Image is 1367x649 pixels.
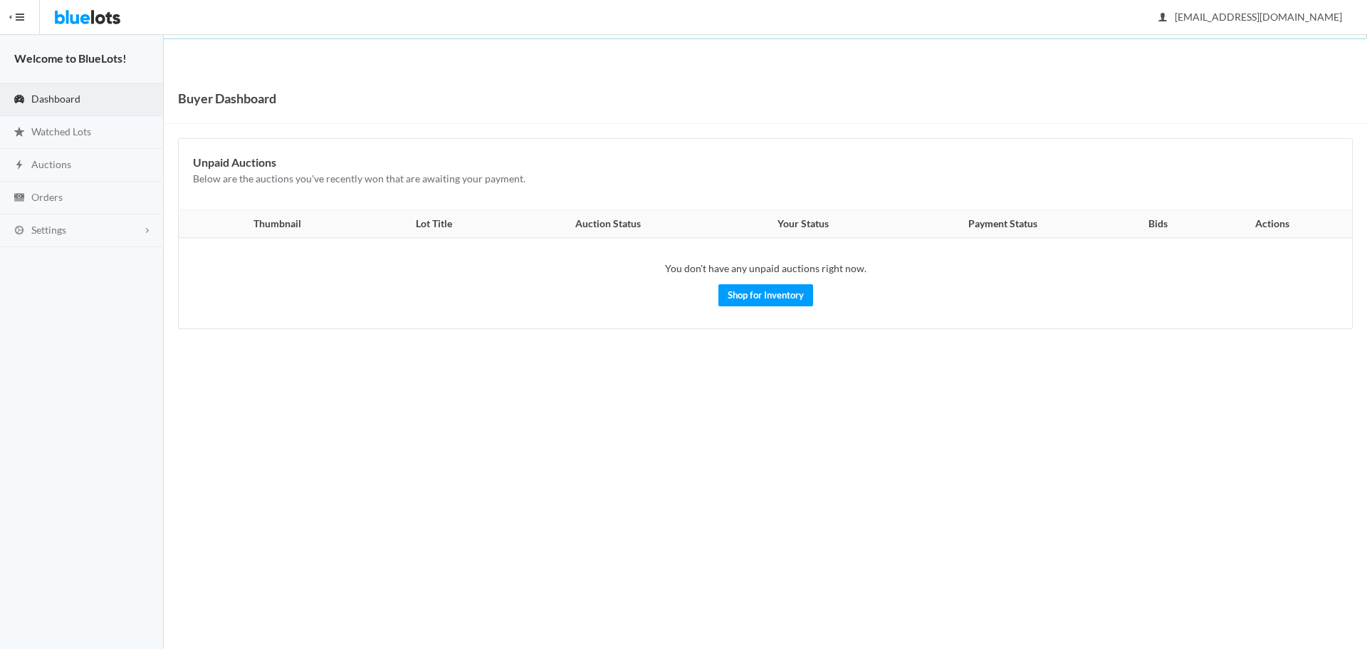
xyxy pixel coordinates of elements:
[31,158,71,170] span: Auctions
[1156,11,1170,25] ion-icon: person
[891,210,1116,239] th: Payment Status
[716,210,891,239] th: Your Status
[31,125,91,137] span: Watched Lots
[193,171,1338,187] p: Below are the auctions you've recently won that are awaiting your payment.
[179,210,367,239] th: Thumbnail
[1116,210,1201,239] th: Bids
[193,261,1338,277] p: You don't have any unpaid auctions right now.
[12,159,26,172] ion-icon: flash
[178,88,276,109] h1: Buyer Dashboard
[31,224,66,236] span: Settings
[367,210,501,239] th: Lot Title
[193,155,276,169] b: Unpaid Auctions
[1201,210,1352,239] th: Actions
[12,192,26,205] ion-icon: cash
[501,210,716,239] th: Auction Status
[12,93,26,107] ion-icon: speedometer
[31,191,63,203] span: Orders
[1159,11,1342,23] span: [EMAIL_ADDRESS][DOMAIN_NAME]
[12,224,26,238] ion-icon: cog
[718,284,813,306] a: Shop for Inventory
[14,51,127,65] strong: Welcome to BlueLots!
[12,126,26,140] ion-icon: star
[31,93,80,105] span: Dashboard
